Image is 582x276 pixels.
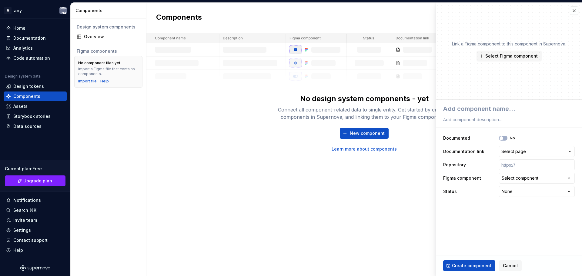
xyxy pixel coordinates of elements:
input: https:// [499,159,575,170]
a: Documentation [4,33,67,43]
div: Figma components [77,48,140,54]
div: Components [13,93,40,99]
div: Documentation [13,35,46,41]
div: Data sources [13,123,42,129]
div: Invite team [13,217,37,223]
div: N [4,7,12,14]
div: Current plan : Free [5,166,65,172]
div: Settings [13,227,31,233]
a: Invite team [4,215,67,225]
div: Overview [84,34,140,40]
span: New component [350,130,385,136]
div: Home [13,25,25,31]
a: Upgrade plan [5,175,65,186]
label: Documentation link [443,148,484,155]
span: Cancel [503,263,518,269]
button: Nany[PERSON_NAME] [1,4,69,17]
a: Assets [4,101,67,111]
div: Components [75,8,144,14]
button: Select component [499,173,575,184]
div: Assets [13,103,28,109]
button: Search ⌘K [4,205,67,215]
button: Select page [499,146,575,157]
span: Upgrade plan [23,178,52,184]
div: Notifications [13,197,41,203]
a: Design tokens [4,81,67,91]
label: Documented [443,135,470,141]
svg: Supernova Logo [20,265,50,271]
span: Select Figma component [485,53,538,59]
a: Code automation [4,53,67,63]
button: Cancel [499,260,522,271]
span: Create component [452,263,491,269]
div: any [14,8,22,14]
button: Import file [78,79,97,84]
h2: Components [156,12,202,23]
button: Select Figma component [477,51,542,62]
div: Help [13,247,23,253]
div: Contact support [13,237,48,243]
div: No component files yet [78,61,120,65]
a: Analytics [4,43,67,53]
div: Storybook stories [13,113,51,119]
div: Select component [502,175,538,181]
a: Components [4,91,67,101]
div: Connect all component-related data to single entity. Get started by creating components in Supern... [267,106,461,121]
div: Search ⌘K [13,207,36,213]
div: Code automation [13,55,50,61]
div: No design system components - yet [300,94,429,104]
button: Contact support [4,235,67,245]
button: Help [4,245,67,255]
div: Import a Figma file that contains components. [78,67,139,76]
span: Select page [501,148,526,155]
label: No [510,136,515,141]
div: [PERSON_NAME] [59,1,67,20]
button: Create component [443,260,495,271]
a: Settings [4,225,67,235]
div: Design tokens [13,83,44,89]
a: Help [100,79,109,84]
p: Link a Figma component to this component in Supernova. [452,41,566,47]
a: Storybook stories [4,111,67,121]
div: Analytics [13,45,33,51]
a: Learn more about components [332,146,397,152]
label: Figma component [443,175,481,181]
button: New component [340,128,389,139]
a: Data sources [4,121,67,131]
label: Repository [443,162,466,168]
label: Status [443,188,457,195]
div: Design system data [5,74,41,79]
a: Home [4,23,67,33]
div: Design system components [77,24,140,30]
a: Overview [74,32,142,42]
button: Notifications [4,195,67,205]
